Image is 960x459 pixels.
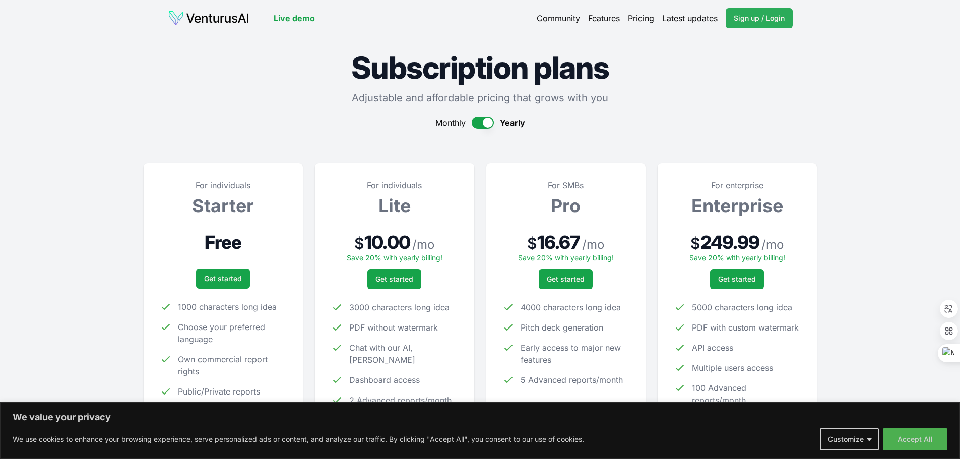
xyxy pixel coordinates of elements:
span: / mo [582,237,604,253]
span: Sign up / Login [734,13,785,23]
h3: Lite [331,195,458,216]
a: Get started [710,269,764,289]
a: Get started [539,269,593,289]
p: For individuals [160,179,287,191]
span: PDF with custom watermark [692,321,799,334]
p: For SMBs [502,179,629,191]
a: Live demo [274,12,315,24]
span: 4000 characters long idea [521,301,621,313]
a: Features [588,12,620,24]
a: Get started [367,269,421,289]
h3: Pro [502,195,629,216]
span: Public/Private reports [178,385,260,398]
h3: Enterprise [674,195,801,216]
span: Save 20% with yearly billing! [689,253,785,262]
h1: Subscription plans [144,52,817,83]
img: logo [168,10,249,26]
span: 16.67 [537,232,581,252]
span: $ [354,234,364,252]
span: Free [205,232,241,252]
span: Save 20% with yearly billing! [518,253,614,262]
span: Save 20% with yearly billing! [347,253,442,262]
p: We value your privacy [13,411,947,423]
span: / mo [761,237,784,253]
p: We use cookies to enhance your browsing experience, serve personalized ads or content, and analyz... [13,433,584,445]
h3: Starter [160,195,287,216]
p: For individuals [331,179,458,191]
span: Dashboard access [349,374,420,386]
span: 2 Advanced reports/month [349,394,452,406]
span: 10.00 [364,232,410,252]
span: Pitch deck generation [521,321,603,334]
span: Chat with our AI, [PERSON_NAME] [349,342,458,366]
button: Customize [820,428,879,450]
span: Choose your preferred language [178,321,287,345]
span: Multiple users access [692,362,773,374]
span: 249.99 [700,232,759,252]
a: Sign up / Login [726,8,793,28]
span: Early access to major new features [521,342,629,366]
span: 5000 characters long idea [692,301,792,313]
span: Own commercial report rights [178,353,287,377]
span: Monthly [435,117,466,129]
a: Community [537,12,580,24]
a: Get started [196,269,250,289]
button: Accept All [883,428,947,450]
span: PDF without watermark [349,321,438,334]
span: $ [690,234,700,252]
span: 1000 characters long idea [178,301,277,313]
span: 5 Advanced reports/month [521,374,623,386]
span: $ [527,234,537,252]
span: 3000 characters long idea [349,301,450,313]
a: Latest updates [662,12,718,24]
a: Pricing [628,12,654,24]
p: For enterprise [674,179,801,191]
span: 100 Advanced reports/month [692,382,801,406]
p: Adjustable and affordable pricing that grows with you [144,91,817,105]
span: / mo [412,237,434,253]
span: API access [692,342,733,354]
span: Yearly [500,117,525,129]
